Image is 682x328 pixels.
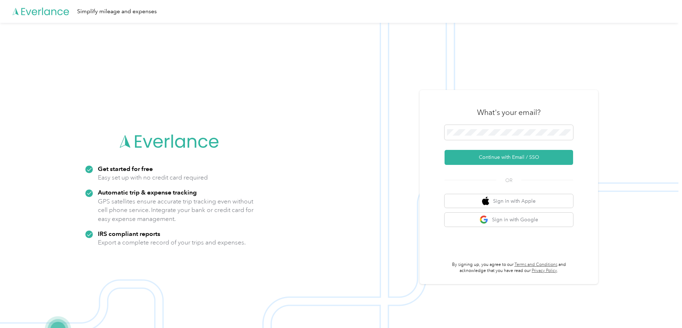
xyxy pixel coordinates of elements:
strong: IRS compliant reports [98,230,160,237]
button: Continue with Email / SSO [445,150,573,165]
button: google logoSign in with Google [445,213,573,227]
strong: Get started for free [98,165,153,172]
button: apple logoSign in with Apple [445,194,573,208]
h3: What's your email? [477,107,541,117]
a: Terms and Conditions [515,262,557,267]
span: OR [496,177,521,184]
img: apple logo [482,197,489,206]
div: Simplify mileage and expenses [77,7,157,16]
p: By signing up, you agree to our and acknowledge that you have read our . [445,262,573,274]
p: Export a complete record of your trips and expenses. [98,238,246,247]
p: Easy set up with no credit card required [98,173,208,182]
p: GPS satellites ensure accurate trip tracking even without cell phone service. Integrate your bank... [98,197,254,223]
strong: Automatic trip & expense tracking [98,188,197,196]
img: google logo [480,215,488,224]
iframe: Everlance-gr Chat Button Frame [642,288,682,328]
a: Privacy Policy [532,268,557,273]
